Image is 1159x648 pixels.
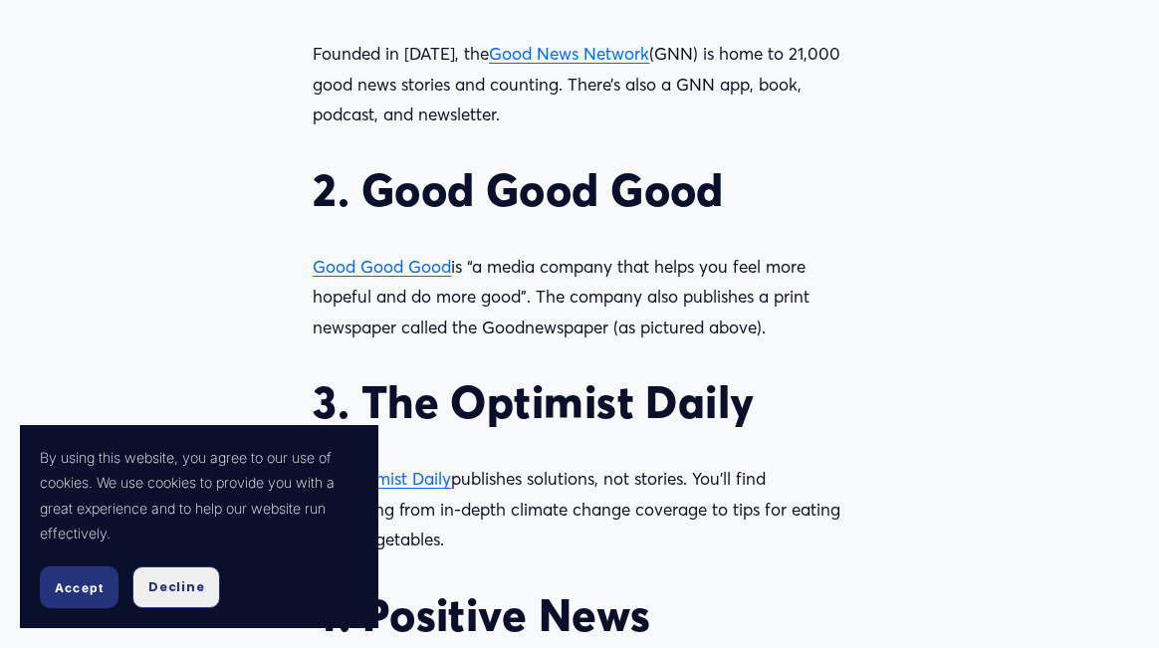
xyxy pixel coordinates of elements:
p: Founded in [DATE], the (GNN) is home to 21,000 good news stories and counting. There’s also a GNN... [313,39,845,130]
span: Accept [55,580,104,595]
span: Decline [148,578,204,596]
h2: 3. The Optimist Daily [313,376,845,430]
a: Good Good Good [313,256,451,277]
h2: 2. Good Good Good [313,164,845,218]
p: is “a media company that helps you feel more hopeful and do more good”. The company also publishe... [313,252,845,343]
a: Good News Network [489,43,649,64]
h2: 4. Positive News [313,589,845,643]
button: Accept [40,566,118,608]
p: By using this website, you agree to our use of cookies. We use cookies to provide you with a grea... [40,445,358,546]
button: Decline [132,566,220,608]
section: Cookie banner [20,425,378,628]
a: Optimist Daily [342,468,451,489]
p: The publishes solutions, not stories. You’ll find everything from in-depth climate change coverag... [313,464,845,555]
